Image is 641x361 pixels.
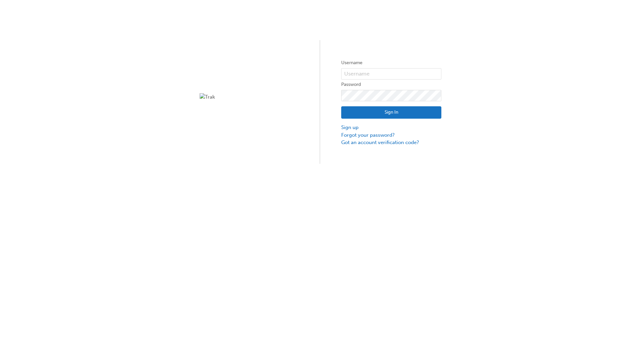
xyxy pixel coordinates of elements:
[341,59,441,67] label: Username
[200,93,300,101] img: Trak
[341,81,441,89] label: Password
[341,124,441,131] a: Sign up
[341,106,441,119] button: Sign In
[341,139,441,146] a: Got an account verification code?
[341,131,441,139] a: Forgot your password?
[341,68,441,80] input: Username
